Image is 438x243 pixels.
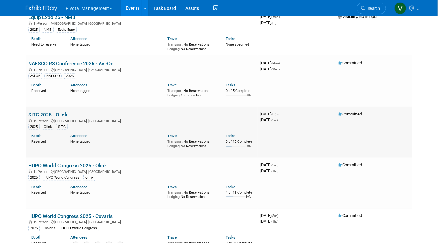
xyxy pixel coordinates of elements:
span: None specified [226,43,249,47]
span: Committed [338,162,362,167]
a: NAESCO R3 Conference 2025 - Avi-On [28,61,113,67]
img: In-Person Event [29,119,32,122]
div: 3 of 10 Complete [226,140,255,144]
a: Travel [167,83,177,87]
div: [GEOGRAPHIC_DATA], [GEOGRAPHIC_DATA] [28,118,255,123]
div: [GEOGRAPHIC_DATA], [GEOGRAPHIC_DATA] [28,21,255,26]
a: Attendees [70,36,87,41]
a: Attendees [70,134,87,138]
td: 30% [246,144,251,153]
div: Need to reserve [31,41,61,47]
a: Search [357,3,386,14]
span: [DATE] [260,20,276,25]
a: Tasks [226,235,235,240]
span: - [279,162,280,167]
span: (Thu) [271,169,278,173]
span: In-Person [34,119,50,123]
div: No Reservations 1 Reservation [167,88,216,97]
a: SITC 2025 - Olink [28,112,67,118]
div: 0 of 5 Complete [226,89,255,93]
span: Visibility/No Support [338,14,379,19]
a: HUPO World Congress 2025 - Covaris [28,213,113,219]
span: Lodging: [167,47,181,51]
span: [DATE] [260,67,280,71]
div: Covaris [42,226,57,232]
span: Committed [338,112,362,116]
span: (Fri) [271,21,276,25]
span: Transport: [167,43,184,47]
div: 4 of 11 Complete [226,190,255,195]
div: Avi-On [28,73,42,79]
td: 36% [246,195,251,204]
span: (Wed) [271,15,280,19]
div: Olink [42,124,54,130]
div: None tagged [70,189,163,195]
div: Olink [83,175,95,181]
span: [DATE] [260,213,280,218]
span: (Sun) [271,163,278,167]
div: [GEOGRAPHIC_DATA], [GEOGRAPHIC_DATA] [28,169,255,174]
a: Booth [31,83,41,87]
span: Search [365,6,380,11]
span: (Fri) [271,113,276,116]
a: Travel [167,235,177,240]
span: (Wed) [271,68,280,71]
td: 0% [247,94,251,102]
span: (Sat) [271,118,278,122]
div: NAESCO [44,73,62,79]
div: [GEOGRAPHIC_DATA], [GEOGRAPHIC_DATA] [28,67,255,72]
span: (Sun) [271,214,278,218]
a: HUPO World Congress 2025 - Olink [28,162,107,168]
span: [DATE] [260,219,278,224]
div: HUPO World Congress [60,226,99,232]
a: Equip Expo 25 - NMB [28,14,75,20]
div: No Reservations No Reservations [167,189,216,199]
div: No Reservations No Reservations [167,41,216,51]
a: Attendees [70,83,87,87]
div: None tagged [70,138,163,144]
div: No Reservations No Reservations [167,138,216,148]
img: In-Person Event [29,68,32,71]
div: 2025 [64,73,75,79]
div: SITC [56,124,68,130]
div: 2025 [28,175,40,181]
a: Travel [167,134,177,138]
img: In-Person Event [29,220,32,224]
div: 2025 [28,27,40,33]
a: Travel [167,36,177,41]
span: [DATE] [260,112,278,116]
div: 2025 [28,226,40,232]
span: [DATE] [260,61,281,65]
div: None tagged [70,41,163,47]
span: Transport: [167,140,184,144]
a: Attendees [70,235,87,240]
img: In-Person Event [29,170,32,173]
a: Attendees [70,185,87,189]
span: Lodging: [167,195,181,199]
a: Travel [167,185,177,189]
span: [DATE] [260,162,280,167]
span: Lodging: [167,93,181,97]
span: - [277,112,278,116]
a: Tasks [226,83,235,87]
a: Booth [31,185,41,189]
span: [DATE] [260,14,281,19]
img: Valerie Weld [394,2,406,14]
div: NMB [42,27,54,33]
a: Tasks [226,134,235,138]
img: ExhibitDay [26,5,57,12]
span: - [279,213,280,218]
div: None tagged [70,88,163,93]
div: Reserved [31,88,61,93]
img: In-Person Event [29,22,32,25]
div: Reserved [31,138,61,144]
span: (Mon) [271,62,280,65]
span: (Thu) [271,220,278,224]
div: Equip Expo [56,27,77,33]
span: In-Person [34,220,50,225]
span: [DATE] [260,168,278,173]
a: Booth [31,235,41,240]
a: Booth [31,134,41,138]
